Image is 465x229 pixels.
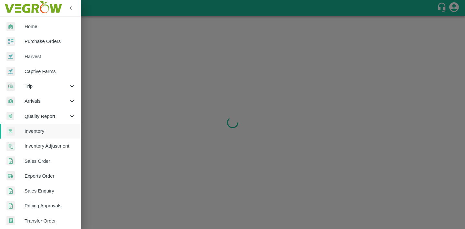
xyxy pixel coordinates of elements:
span: Harvest [25,53,76,60]
span: Exports Order [25,172,76,180]
img: sales [6,156,15,166]
span: Pricing Approvals [25,202,76,209]
img: harvest [6,67,15,76]
span: Arrivals [25,98,68,105]
img: shipments [6,171,15,181]
span: Inventory [25,128,76,135]
span: Home [25,23,76,30]
img: sales [6,186,15,196]
img: whInventory [6,127,15,136]
img: harvest [6,52,15,61]
img: whArrival [6,22,15,31]
span: Transfer Order [25,217,76,224]
img: sales [6,201,15,211]
img: whTransfer [6,216,15,225]
img: reciept [6,37,15,46]
span: Purchase Orders [25,38,76,45]
img: delivery [6,82,15,91]
img: inventory [6,141,15,151]
span: Sales Enquiry [25,187,76,194]
span: Trip [25,83,68,90]
span: Quality Report [25,113,68,120]
span: Sales Order [25,158,76,165]
span: Inventory Adjustment [25,142,76,150]
span: Captive Farms [25,68,76,75]
img: whArrival [6,97,15,106]
img: qualityReport [6,112,14,120]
